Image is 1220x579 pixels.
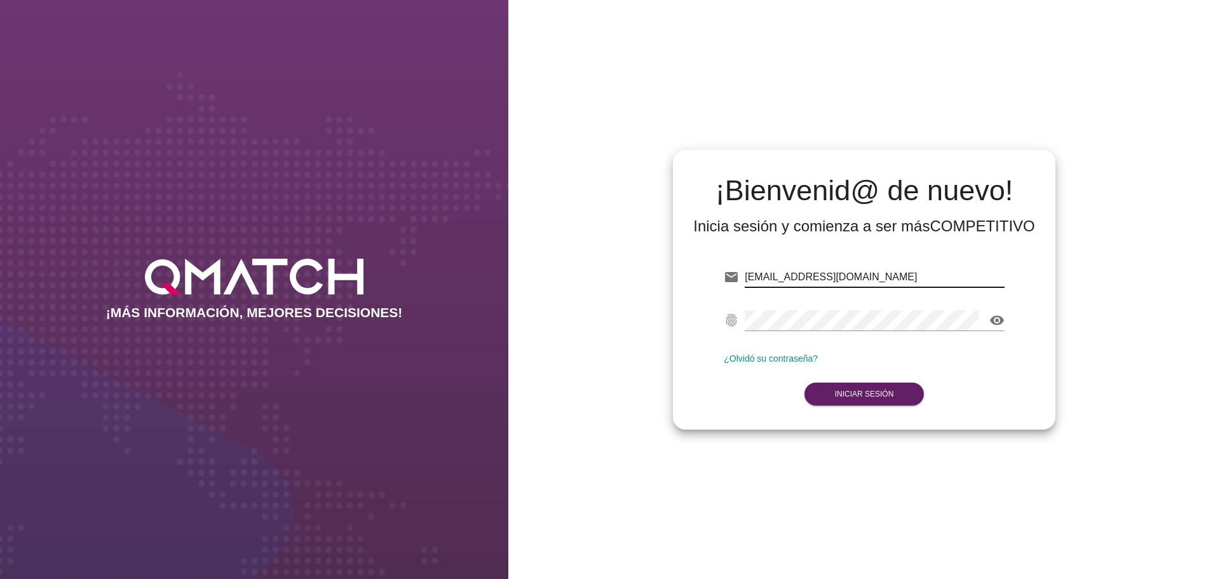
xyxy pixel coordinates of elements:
[106,305,403,320] h2: ¡MÁS INFORMACIÓN, MEJORES DECISIONES!
[989,313,1005,328] i: visibility
[930,217,1034,235] strong: COMPETITIVO
[724,313,739,328] i: fingerprint
[745,267,1005,287] input: E-mail
[835,390,894,398] strong: Iniciar Sesión
[804,383,925,405] button: Iniciar Sesión
[724,353,818,364] a: ¿Olvidó su contraseña?
[693,216,1035,236] div: Inicia sesión y comienza a ser más
[724,269,739,285] i: email
[693,175,1035,206] h2: ¡Bienvenid@ de nuevo!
